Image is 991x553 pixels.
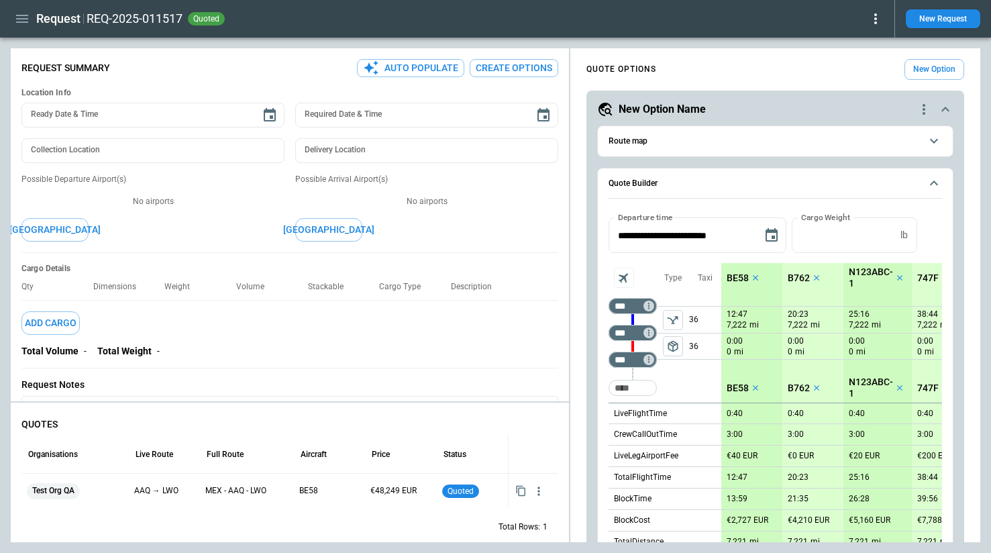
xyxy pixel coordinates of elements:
p: €7,788 EUR [917,515,959,525]
p: €2,727 EUR [727,515,768,525]
p: 3:00 [788,430,804,440]
p: €5,160 EUR [849,515,890,525]
button: Copy quote content [513,483,529,499]
p: mi [795,346,804,358]
button: Add Cargo [21,311,80,335]
p: 7,222 [849,319,869,331]
p: 0 [788,346,792,358]
p: mi [856,346,866,358]
p: 36 [689,334,721,359]
p: mi [811,536,820,548]
p: BE58 [299,485,360,497]
p: Type [664,272,682,284]
p: B762 [788,272,810,284]
p: 0:00 [727,336,743,346]
p: No airports [295,196,558,207]
p: 0:00 [917,336,933,346]
p: 38:44 [917,472,938,483]
p: LiveLegAirportFee [614,450,678,462]
p: mi [749,536,759,548]
p: 0:00 [788,336,804,346]
div: Too short [609,298,657,314]
p: mi [925,346,934,358]
label: Cargo Weight [801,211,850,223]
button: Route map [609,126,942,156]
div: Organisations [28,450,78,459]
p: 20:23 [788,309,809,319]
button: [GEOGRAPHIC_DATA] [295,218,362,242]
h2: REQ-2025-011517 [87,11,182,27]
p: 0:40 [727,409,743,419]
p: 7,221 [849,537,869,547]
p: 7,221 [788,537,808,547]
p: Possible Arrival Airport(s) [295,174,558,185]
p: mi [872,536,881,548]
p: Description [451,282,503,292]
p: B762 [788,383,810,394]
p: 7,222 [727,319,747,331]
h4: QUOTE OPTIONS [586,66,656,72]
span: quoted [445,487,476,496]
span: package_2 [666,340,680,353]
div: Price [372,450,390,459]
button: left aligned [663,336,683,356]
p: 7,221 [727,537,747,547]
p: 0 [849,346,853,358]
label: Departure time [618,211,673,223]
p: - [84,346,87,357]
p: 7,221 [917,537,937,547]
span: Type of sector [663,336,683,356]
p: Total Weight [97,346,152,357]
p: CrewCallOutTime [614,429,677,440]
p: €4,210 EUR [788,515,829,525]
p: lb [900,230,908,241]
p: Request Summary [21,62,110,74]
div: Live Route [136,450,173,459]
p: 3:00 [917,430,933,440]
p: 20:23 [788,472,809,483]
p: mi [811,319,820,331]
p: 1 [543,521,547,533]
p: Qty [21,282,44,292]
button: New Request [906,9,980,28]
span: Type of sector [663,310,683,330]
div: Too short [609,380,657,396]
p: 7,222 [788,319,808,331]
button: Create Options [470,59,558,77]
div: Quoted [442,474,503,508]
p: Possible Departure Airport(s) [21,174,284,185]
p: 0:40 [849,409,865,419]
h6: Quote Builder [609,179,658,188]
button: Auto Populate [357,59,464,77]
div: Too short [609,352,657,368]
p: 25:16 [849,472,870,483]
p: 39:56 [917,494,938,504]
p: 3:00 [727,430,743,440]
p: Dimensions [93,282,147,292]
p: 747F [917,272,939,284]
div: Aircraft [301,450,327,459]
p: Volume [236,282,275,292]
p: mi [749,319,759,331]
p: N123ABC-1 [849,376,893,399]
p: €40 EUR [727,451,758,461]
button: Quote Builder [609,168,942,199]
h5: New Option Name [619,102,706,117]
p: 12:47 [727,309,747,319]
p: 25:16 [849,309,870,319]
p: AAQ → LWO [134,485,195,497]
p: 38:44 [917,309,938,319]
p: TotalDistance [614,536,664,548]
p: Request Notes [21,379,558,391]
p: 13:59 [727,494,747,504]
p: QUOTES [21,419,558,430]
p: €200 EUR [917,451,953,461]
h1: Request [36,11,81,27]
p: mi [940,536,949,548]
p: Cargo Type [379,282,431,292]
p: BE58 [727,272,749,284]
p: €48,249 EUR [370,485,431,497]
p: 12:47 [727,472,747,483]
p: 747F [917,383,939,394]
p: mi [734,346,743,358]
